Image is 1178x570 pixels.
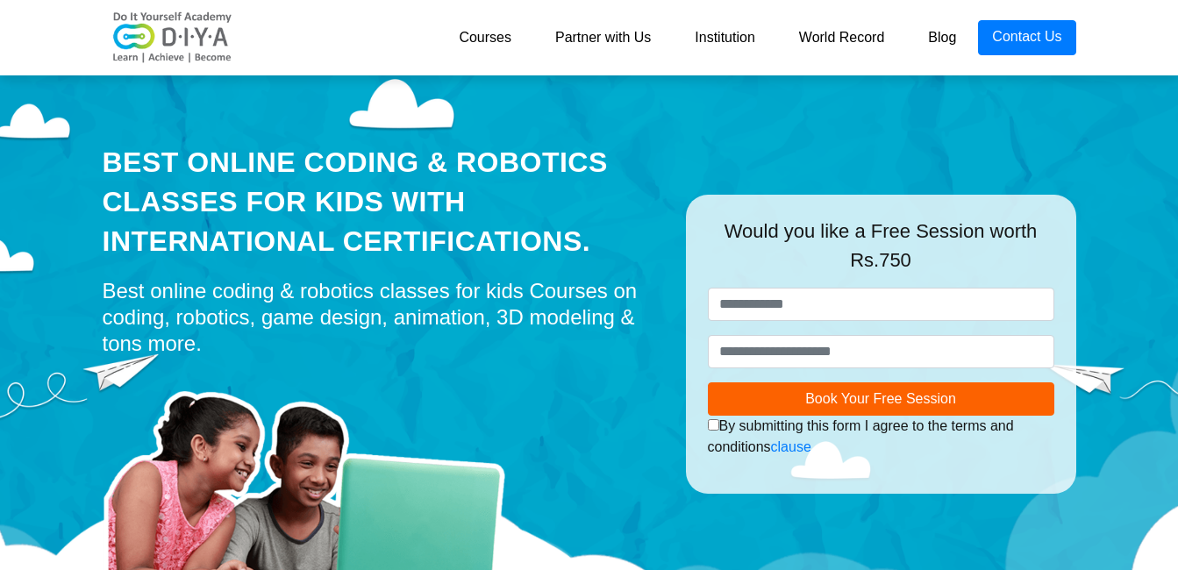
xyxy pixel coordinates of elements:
a: Courses [437,20,533,55]
a: Institution [673,20,776,55]
div: Would you like a Free Session worth Rs.750 [708,217,1054,288]
a: World Record [777,20,907,55]
span: Book Your Free Session [805,391,956,406]
div: Best online coding & robotics classes for kids Courses on coding, robotics, game design, animatio... [103,278,660,357]
a: Contact Us [978,20,1075,55]
img: logo-v2.png [103,11,243,64]
button: Book Your Free Session [708,382,1054,416]
a: clause [771,439,811,454]
div: By submitting this form I agree to the terms and conditions [708,416,1054,458]
a: Blog [906,20,978,55]
div: Best Online Coding & Robotics Classes for kids with International Certifications. [103,143,660,260]
a: Partner with Us [533,20,673,55]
